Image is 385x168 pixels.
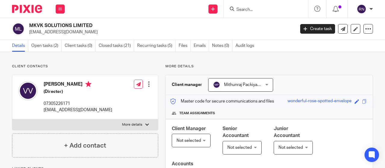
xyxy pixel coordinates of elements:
span: Not selected [279,145,303,150]
h5: (Director) [44,89,112,95]
img: svg%3E [12,23,25,35]
h4: [PERSON_NAME] [44,81,112,89]
i: Primary [85,81,91,87]
p: 07305226171 [44,101,112,107]
a: Open tasks (2) [31,40,62,52]
p: More details [122,122,142,127]
span: Team assignments [179,111,215,116]
input: Search [236,7,290,13]
a: Audit logs [236,40,257,52]
h4: + Add contact [64,141,106,150]
a: Create task [300,24,335,34]
img: svg%3E [18,81,38,100]
a: Emails [194,40,209,52]
img: svg%3E [213,81,220,88]
span: Junior Accountant [274,126,300,138]
a: Details [12,40,28,52]
a: Recurring tasks (5) [137,40,176,52]
p: [EMAIL_ADDRESS][DOMAIN_NAME] [29,29,291,35]
h2: MKVK SOLUTIONS LIMITED [29,23,239,29]
img: Pixie [12,5,42,13]
a: Client tasks (0) [65,40,96,52]
p: [EMAIL_ADDRESS][DOMAIN_NAME] [44,107,112,113]
p: More details [165,64,373,69]
a: Closed tasks (21) [99,40,134,52]
div: wonderful-rose-spotted-envelope [288,98,352,105]
img: svg%3E [357,4,366,14]
span: Client Manager [172,126,206,131]
a: Files [179,40,191,52]
a: Notes (0) [212,40,233,52]
span: Not selected [177,139,201,143]
span: Not selected [227,145,252,150]
span: Mithunraj Packiyanathan [224,83,270,87]
p: Master code for secure communications and files [170,98,274,104]
h3: Client manager [172,82,202,88]
p: Client contacts [12,64,158,69]
span: Senior Accountant [223,126,249,138]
